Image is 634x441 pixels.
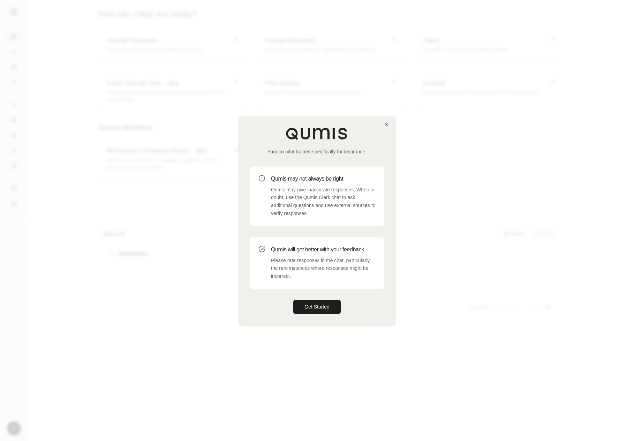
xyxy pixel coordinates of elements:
p: Qumis may give inaccurate responses. When in doubt, use the Qumis Clerk chat to ask additional qu... [271,186,376,218]
h3: Qumis may not always be right [271,175,376,183]
button: Get Started [293,300,341,314]
p: Your co-pilot trained specifically for insurance. [250,148,384,155]
img: Qumis Logo [286,127,348,140]
p: Please rate responses in the chat, particularly the rare instances where responses might be incor... [271,257,376,280]
h3: Qumis will get better with your feedback [271,245,376,254]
